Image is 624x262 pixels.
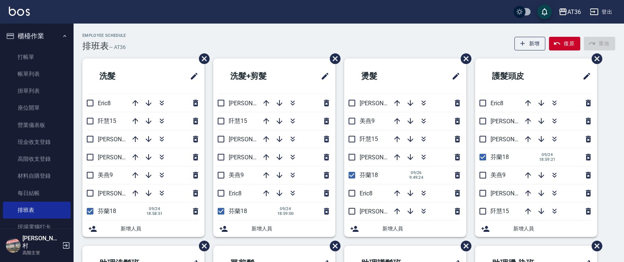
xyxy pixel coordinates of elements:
[98,154,149,161] span: [PERSON_NAME]16
[587,5,615,19] button: 登出
[229,171,244,178] span: 美燕9
[586,235,603,257] span: 刪除班表
[185,67,199,85] span: 修改班表的標題
[539,157,556,162] span: 18:59:21
[82,220,204,237] div: 新增人員
[193,48,211,70] span: 刪除班表
[82,41,109,51] h3: 排班表
[229,117,247,124] span: 阡慧15
[586,48,603,70] span: 刪除班表
[146,211,163,216] span: 18:58:51
[109,43,126,51] h6: — AT36
[491,100,503,107] span: Eric8
[3,49,71,65] a: 打帳單
[3,151,71,167] a: 高階收支登錄
[213,220,335,237] div: 新增人員
[252,225,329,233] span: 新增人員
[22,249,60,256] p: 高階主管
[360,190,372,197] span: Eric8
[447,67,460,85] span: 修改班表的標題
[98,171,113,178] span: 美燕9
[229,208,247,215] span: 芬蘭18
[350,63,418,89] h2: 燙髮
[344,220,466,237] div: 新增人員
[475,220,597,237] div: 新增人員
[360,135,378,142] span: 阡慧15
[513,225,591,233] span: 新增人員
[98,208,116,215] span: 芬蘭18
[537,4,552,19] button: save
[22,235,60,249] h5: [PERSON_NAME]村
[88,63,156,89] h2: 洗髮
[481,63,557,89] h2: 護髮頭皮
[491,136,538,143] span: [PERSON_NAME]6
[219,63,297,89] h2: 洗髮+剪髮
[3,185,71,202] a: 每日結帳
[539,152,556,157] span: 09/24
[316,67,329,85] span: 修改班表的標題
[578,67,591,85] span: 修改班表的標題
[455,235,473,257] span: 刪除班表
[193,235,211,257] span: 刪除班表
[491,190,541,197] span: [PERSON_NAME]11
[491,118,541,125] span: [PERSON_NAME]16
[3,202,71,219] a: 排班表
[277,211,294,216] span: 18:59:00
[229,190,242,197] span: Eric8
[3,99,71,116] a: 座位開單
[121,225,199,233] span: 新增人員
[3,134,71,151] a: 現金收支登錄
[491,171,506,178] span: 美燕9
[324,235,342,257] span: 刪除班表
[229,136,279,143] span: [PERSON_NAME]16
[360,154,407,161] span: [PERSON_NAME]6
[360,171,378,178] span: 芬蘭18
[360,208,410,215] span: [PERSON_NAME]11
[491,208,509,215] span: 阡慧15
[567,7,581,17] div: AT36
[9,7,30,16] img: Logo
[491,153,509,160] span: 芬蘭18
[408,175,424,180] span: 9:49:24
[3,219,71,236] a: 現場電腦打卡
[229,100,276,107] span: [PERSON_NAME]6
[229,154,279,161] span: [PERSON_NAME]11
[556,4,584,20] button: AT36
[98,190,149,197] span: [PERSON_NAME]11
[408,170,424,175] span: 09/26
[3,167,71,184] a: 材料自購登錄
[98,117,116,124] span: 阡慧15
[324,48,342,70] span: 刪除班表
[360,117,375,124] span: 美燕9
[382,225,460,233] span: 新增人員
[98,100,111,107] span: Eric8
[277,206,294,211] span: 09/24
[146,206,163,211] span: 09/24
[6,238,21,253] img: Person
[549,37,580,50] button: 復原
[98,136,145,143] span: [PERSON_NAME]6
[3,26,71,46] button: 櫃檯作業
[3,65,71,82] a: 帳單列表
[360,100,410,107] span: [PERSON_NAME]16
[82,33,126,38] h2: Employee Schedule
[455,48,473,70] span: 刪除班表
[3,117,71,134] a: 營業儀表板
[3,82,71,99] a: 掛單列表
[514,37,546,50] button: 新增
